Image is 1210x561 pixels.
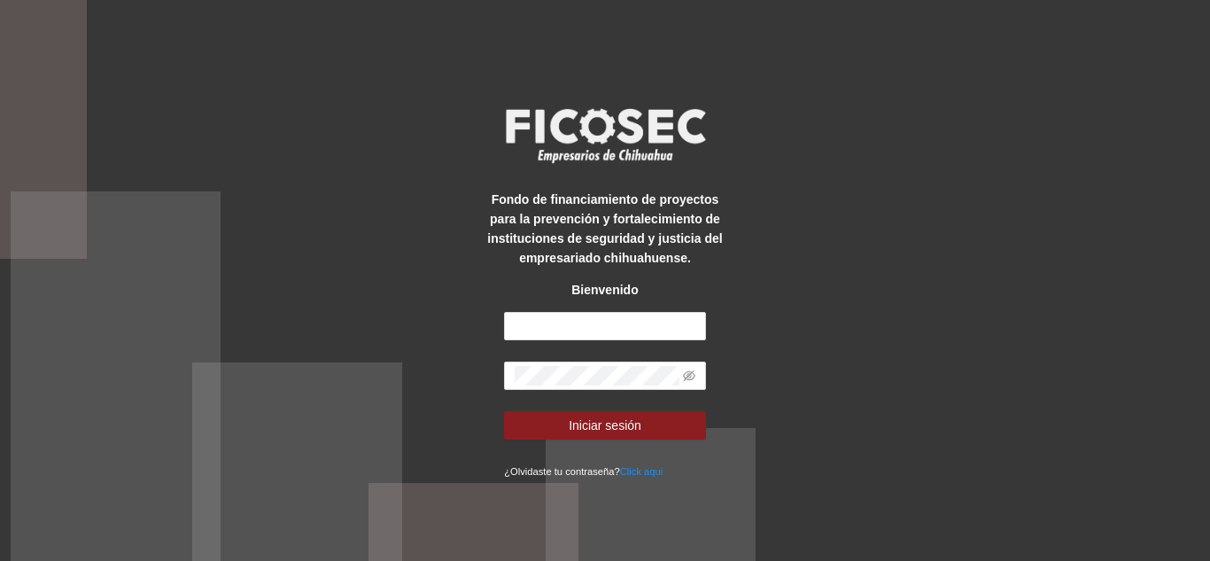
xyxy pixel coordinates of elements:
small: ¿Olvidaste tu contraseña? [504,466,663,477]
strong: Bienvenido [571,283,638,297]
span: eye-invisible [683,370,695,382]
span: Iniciar sesión [569,416,641,435]
strong: Fondo de financiamiento de proyectos para la prevención y fortalecimiento de instituciones de seg... [487,192,722,265]
a: Click aqui [620,466,663,477]
button: Iniciar sesión [504,411,706,440]
img: logo [494,103,716,168]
